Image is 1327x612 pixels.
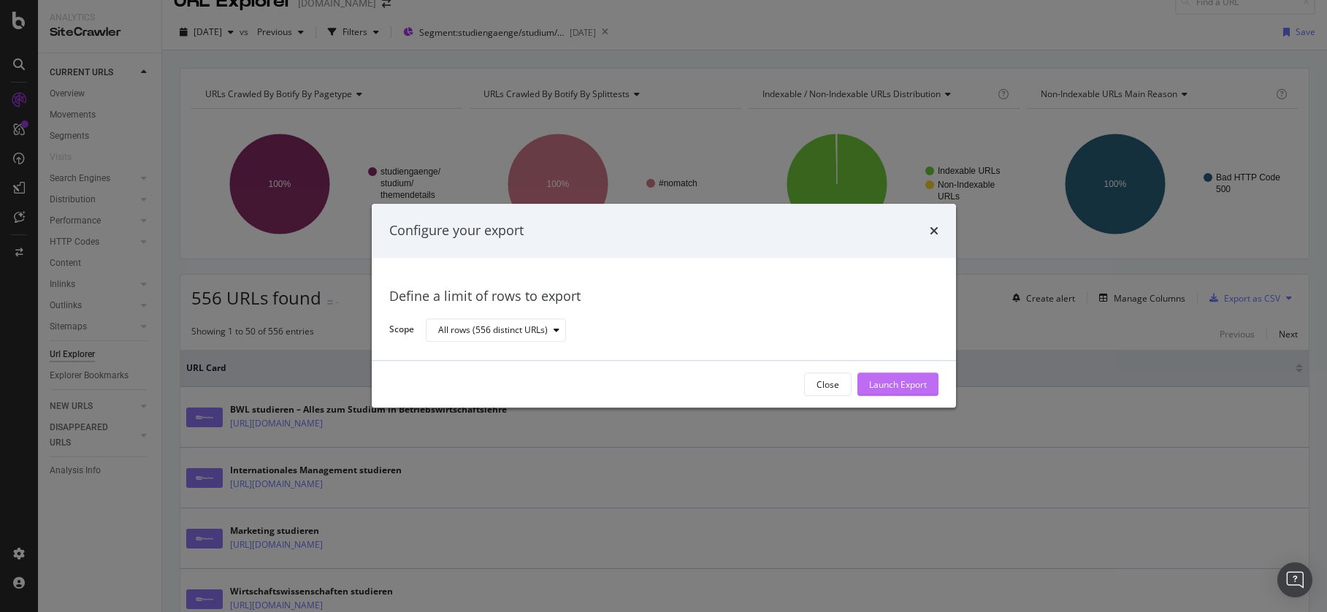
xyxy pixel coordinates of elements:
[857,373,938,397] button: Launch Export
[1277,562,1312,597] div: Open Intercom Messenger
[426,318,566,342] button: All rows (556 distinct URLs)
[804,373,852,397] button: Close
[372,204,956,408] div: modal
[438,326,548,334] div: All rows (556 distinct URLs)
[930,221,938,240] div: times
[389,287,938,306] div: Define a limit of rows to export
[817,378,839,391] div: Close
[869,378,927,391] div: Launch Export
[389,324,414,340] label: Scope
[389,221,524,240] div: Configure your export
